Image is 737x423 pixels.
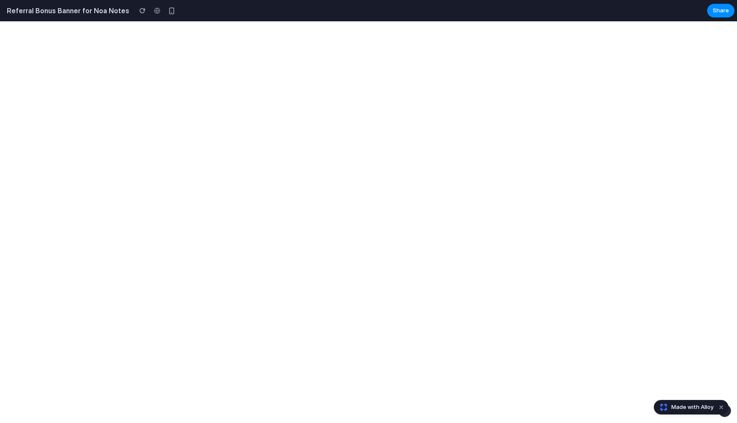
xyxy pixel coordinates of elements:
[3,6,129,16] h2: Referral Bonus Banner for Noa Notes
[654,403,714,411] a: Made with Alloy
[671,403,714,411] span: Made with Alloy
[707,4,734,17] button: Share
[713,6,729,15] span: Share
[716,402,726,412] button: Dismiss watermark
